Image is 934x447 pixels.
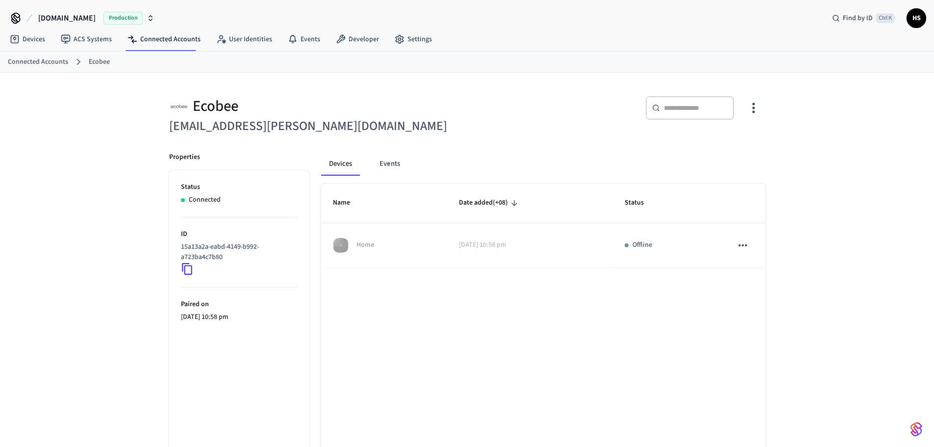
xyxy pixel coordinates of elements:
div: Find by IDCtrl K [824,9,903,27]
span: Ctrl K [876,13,895,23]
a: Devices [2,30,53,48]
a: User Identities [208,30,280,48]
p: ID [181,229,298,239]
img: Ecobee 3 Lite Thermostat [333,237,349,253]
a: Events [280,30,328,48]
a: Connected Accounts [120,30,208,48]
img: ecobee_logo_square [169,96,189,116]
h6: [EMAIL_ADDRESS][PERSON_NAME][DOMAIN_NAME] [169,116,461,136]
span: Date added(+08) [459,195,521,210]
p: [DATE] 10:58 pm [181,312,298,322]
button: Devices [321,152,360,176]
p: Connected [189,195,221,205]
a: ACS Systems [53,30,120,48]
span: Status [625,195,656,210]
a: Settings [387,30,440,48]
table: sticky table [321,184,765,268]
p: [DATE] 10:58 pm [459,240,602,250]
span: Find by ID [843,13,873,23]
p: Properties [169,152,200,162]
p: Offline [632,240,652,250]
span: [DOMAIN_NAME] [38,12,96,24]
p: Status [181,182,298,192]
button: Events [372,152,408,176]
img: SeamLogoGradient.69752ec5.svg [910,421,922,437]
span: Name [333,195,363,210]
span: Production [103,12,143,25]
div: connected account tabs [321,152,765,176]
p: Home [356,240,374,250]
span: HS [908,9,925,27]
div: Ecobee [169,96,461,116]
a: Connected Accounts [8,57,68,67]
button: HS [907,8,926,28]
a: Ecobee [89,57,110,67]
a: Developer [328,30,387,48]
p: Paired on [181,299,298,310]
p: 15a13a2a-eabd-4149-b992-a723ba4c7b80 [181,242,294,263]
